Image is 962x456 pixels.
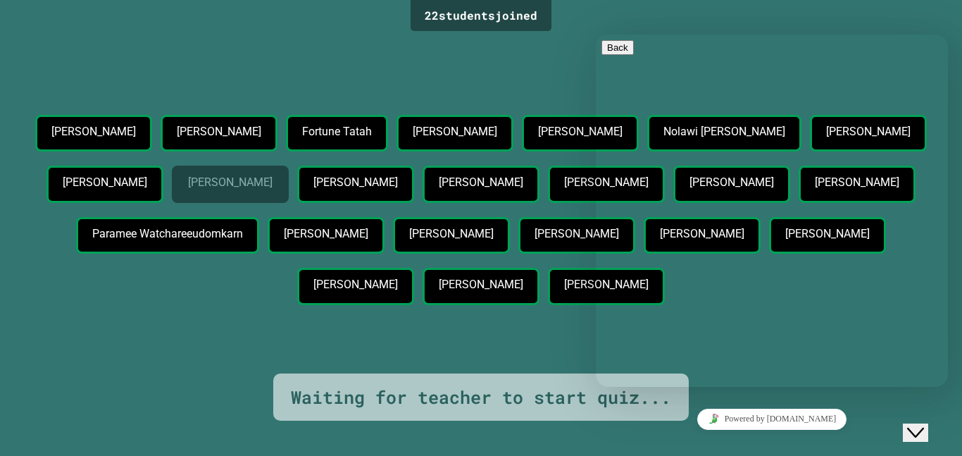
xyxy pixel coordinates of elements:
p: [PERSON_NAME] [564,278,648,291]
p: [PERSON_NAME] [413,125,496,138]
iframe: chat widget [903,400,948,442]
p: [PERSON_NAME] [538,125,622,138]
p: [PERSON_NAME] [313,176,397,189]
div: Waiting for teacher to start quiz... [291,384,671,411]
p: [PERSON_NAME] [313,278,397,291]
p: Fortune Tatah [302,125,371,138]
p: [PERSON_NAME] [439,278,523,291]
iframe: chat widget [596,35,948,387]
p: [PERSON_NAME] [535,228,618,240]
p: [PERSON_NAME] [51,125,135,138]
p: [PERSON_NAME] [188,176,272,189]
p: [PERSON_NAME] [409,228,493,240]
iframe: chat widget [596,403,948,435]
p: [PERSON_NAME] [439,176,523,189]
p: [PERSON_NAME] [177,125,261,138]
p: [PERSON_NAME] [564,176,648,189]
p: Paramee Watchareeudomkarn [92,228,242,240]
p: [PERSON_NAME] [63,176,146,189]
p: [PERSON_NAME] [284,228,368,240]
